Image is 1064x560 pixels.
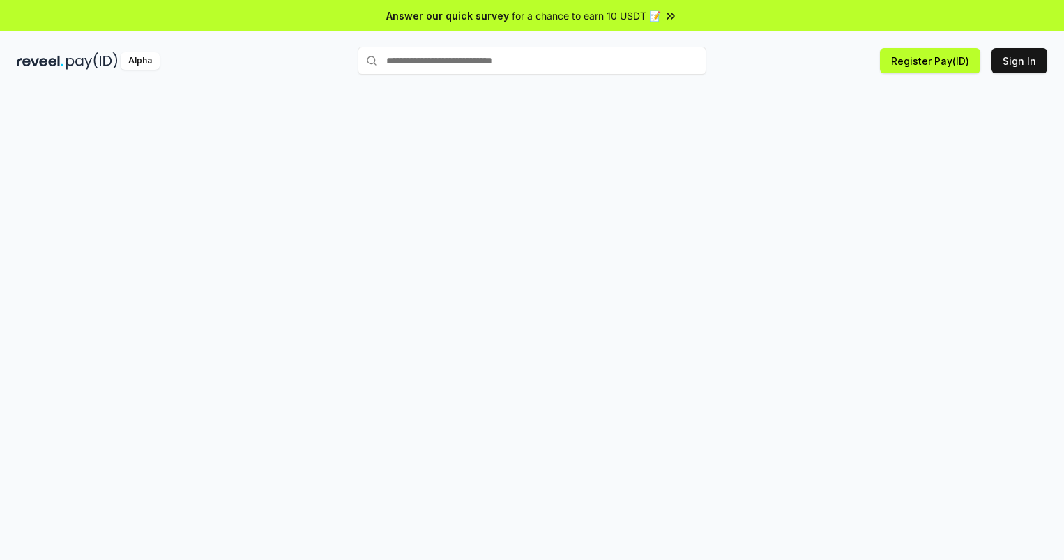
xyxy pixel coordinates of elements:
[991,48,1047,73] button: Sign In
[66,52,118,70] img: pay_id
[386,8,509,23] span: Answer our quick survey
[880,48,980,73] button: Register Pay(ID)
[121,52,160,70] div: Alpha
[512,8,661,23] span: for a chance to earn 10 USDT 📝
[17,52,63,70] img: reveel_dark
